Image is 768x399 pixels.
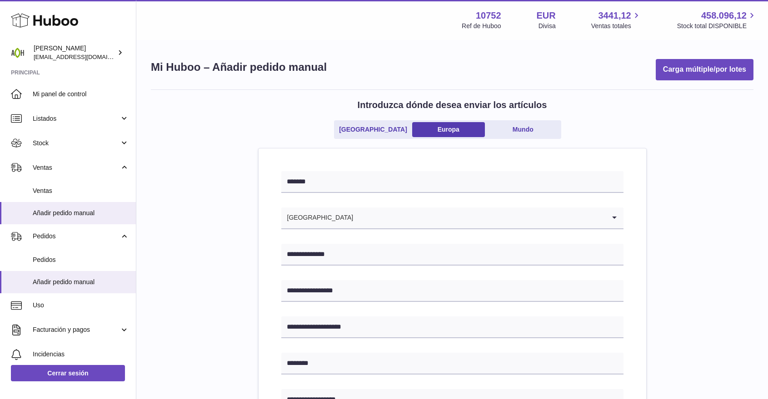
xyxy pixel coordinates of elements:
[701,10,747,22] span: 458.096,12
[33,232,120,241] span: Pedidos
[33,325,120,334] span: Facturación y pagos
[591,22,642,30] span: Ventas totales
[33,350,129,359] span: Incidencias
[412,122,485,137] a: Europa
[33,256,129,264] span: Pedidos
[539,22,556,30] div: Divisa
[33,163,120,172] span: Ventas
[487,122,559,137] a: Mundo
[354,207,605,228] input: Search for option
[537,10,556,22] strong: EUR
[11,46,25,59] img: info@adaptohealue.com
[336,122,410,137] a: [GEOGRAPHIC_DATA]
[33,114,120,123] span: Listados
[358,99,547,111] h2: Introduzca dónde desea enviar los artículos
[34,44,115,61] div: [PERSON_NAME]
[33,209,129,217] span: Añadir pedido manual
[281,207,354,228] span: [GEOGRAPHIC_DATA]
[656,59,753,80] button: Carga múltiple/por lotes
[598,10,631,22] span: 3441,12
[591,10,642,30] a: 3441,12 Ventas totales
[33,278,129,286] span: Añadir pedido manual
[462,22,501,30] div: Ref de Huboo
[281,207,623,229] div: Search for option
[677,10,757,30] a: 458.096,12 Stock total DISPONIBLE
[476,10,501,22] strong: 10752
[33,139,120,148] span: Stock
[33,187,129,195] span: Ventas
[151,60,327,74] h1: Mi Huboo – Añadir pedido manual
[11,365,125,381] a: Cerrar sesión
[677,22,757,30] span: Stock total DISPONIBLE
[34,53,134,60] span: [EMAIL_ADDRESS][DOMAIN_NAME]
[33,301,129,310] span: Uso
[33,90,129,99] span: Mi panel de control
